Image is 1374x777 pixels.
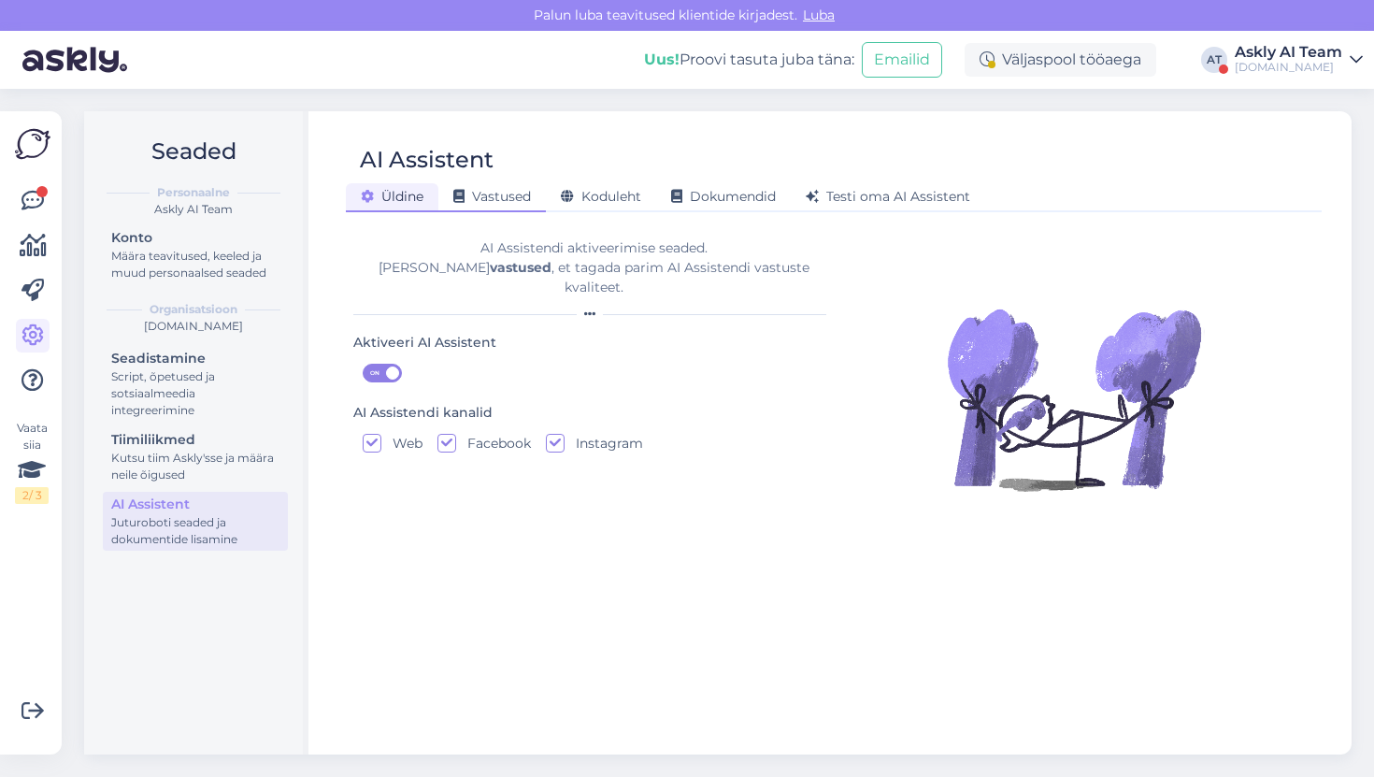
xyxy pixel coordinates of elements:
div: Vaata siia [15,420,49,504]
img: Askly Logo [15,126,50,162]
div: Tiimiliikmed [111,430,279,450]
div: Juturoboti seaded ja dokumentide lisamine [111,514,279,548]
div: Määra teavitused, keeled ja muud personaalsed seaded [111,248,279,281]
div: AI Assistent [111,495,279,514]
b: Uus! [644,50,680,68]
div: Kutsu tiim Askly'sse ja määra neile õigused [111,450,279,483]
label: Web [381,434,422,453]
a: TiimiliikmedKutsu tiim Askly'sse ja määra neile õigused [103,427,288,486]
a: SeadistamineScript, õpetused ja sotsiaalmeedia integreerimine [103,346,288,422]
span: Üldine [361,188,423,205]
span: Koduleht [561,188,641,205]
div: Script, õpetused ja sotsiaalmeedia integreerimine [111,368,279,419]
div: AT [1201,47,1227,73]
div: [DOMAIN_NAME] [99,318,288,335]
div: Askly AI Team [99,201,288,218]
a: KontoMäära teavitused, keeled ja muud personaalsed seaded [103,225,288,284]
span: ON [364,365,386,381]
span: Dokumendid [671,188,776,205]
h2: Seaded [99,134,288,169]
div: [DOMAIN_NAME] [1235,60,1342,75]
div: AI Assistendi kanalid [353,403,493,424]
a: AI AssistentJuturoboti seaded ja dokumentide lisamine [103,492,288,551]
label: Instagram [565,434,643,453]
span: Vastused [453,188,531,205]
span: Testi oma AI Assistent [806,188,970,205]
div: AI Assistent [360,142,494,178]
button: Emailid [862,42,942,78]
a: Askly AI Team[DOMAIN_NAME] [1235,45,1363,75]
b: Organisatsioon [150,301,237,318]
img: Illustration [943,268,1205,530]
div: Aktiveeri AI Assistent [353,333,496,353]
div: Askly AI Team [1235,45,1342,60]
div: Konto [111,228,279,248]
div: 2 / 3 [15,487,49,504]
b: vastused [490,259,551,276]
span: Luba [797,7,840,23]
div: AI Assistendi aktiveerimise seaded. [PERSON_NAME] , et tagada parim AI Assistendi vastuste kvalit... [353,238,834,297]
b: Personaalne [157,184,230,201]
div: Proovi tasuta juba täna: [644,49,854,71]
label: Facebook [456,434,531,453]
div: Väljaspool tööaega [965,43,1156,77]
div: Seadistamine [111,349,279,368]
